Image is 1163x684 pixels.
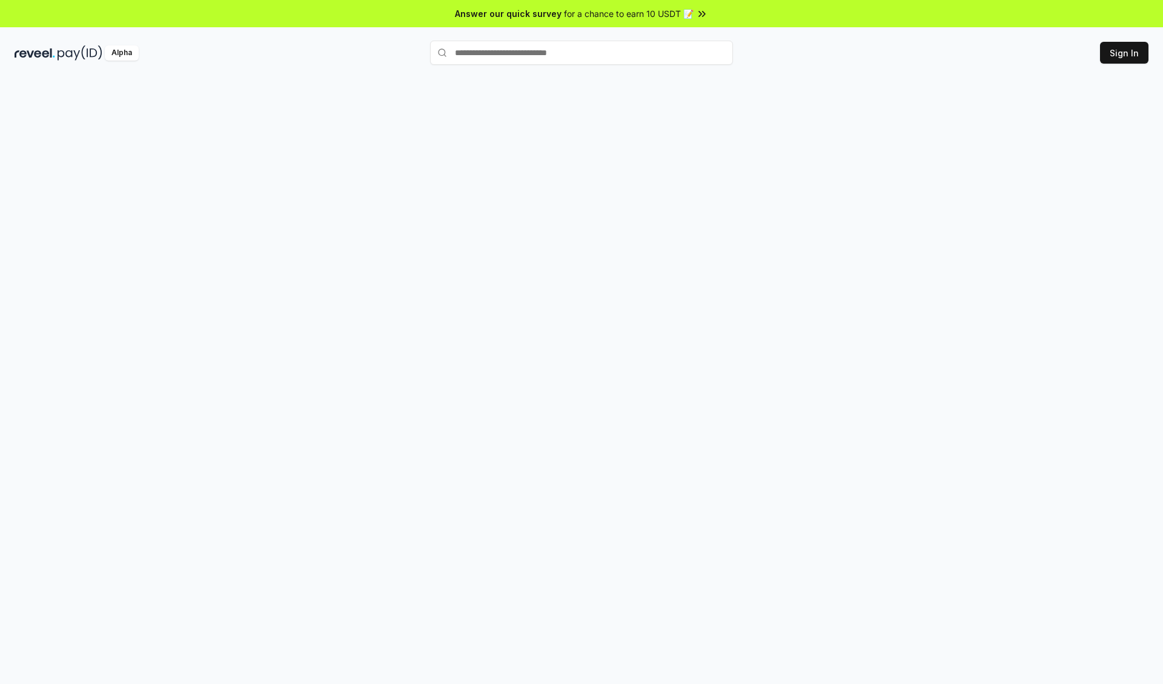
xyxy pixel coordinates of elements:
button: Sign In [1100,42,1148,64]
span: Answer our quick survey [455,7,562,20]
img: reveel_dark [15,45,55,61]
span: for a chance to earn 10 USDT 📝 [564,7,694,20]
div: Alpha [105,45,139,61]
img: pay_id [58,45,102,61]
